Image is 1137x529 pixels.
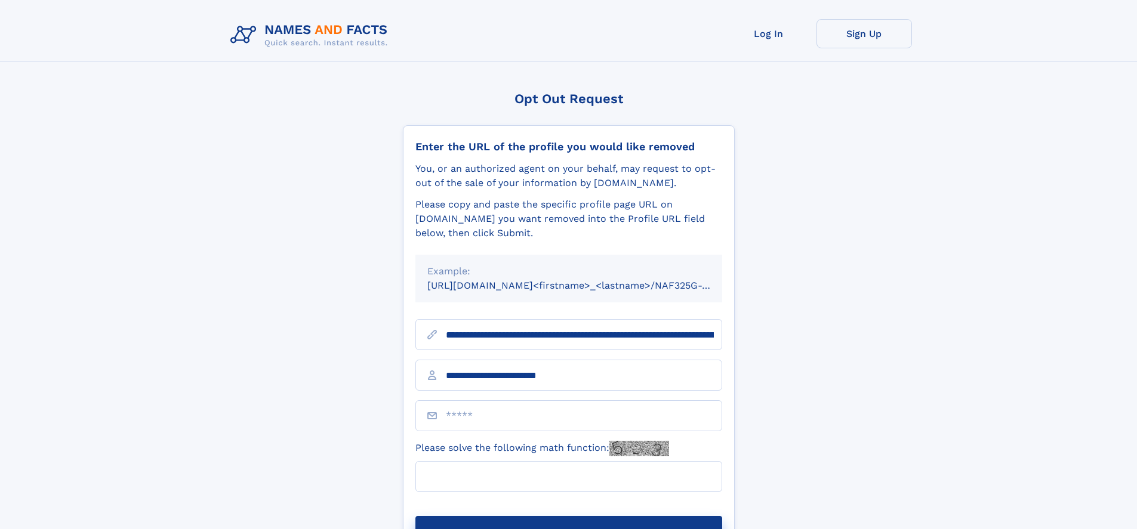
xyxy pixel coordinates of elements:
[816,19,912,48] a: Sign Up
[226,19,398,51] img: Logo Names and Facts
[415,441,669,456] label: Please solve the following math function:
[403,91,735,106] div: Opt Out Request
[415,162,722,190] div: You, or an authorized agent on your behalf, may request to opt-out of the sale of your informatio...
[427,280,745,291] small: [URL][DOMAIN_NAME]<firstname>_<lastname>/NAF325G-xxxxxxxx
[721,19,816,48] a: Log In
[415,197,722,240] div: Please copy and paste the specific profile page URL on [DOMAIN_NAME] you want removed into the Pr...
[415,140,722,153] div: Enter the URL of the profile you would like removed
[427,264,710,279] div: Example:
